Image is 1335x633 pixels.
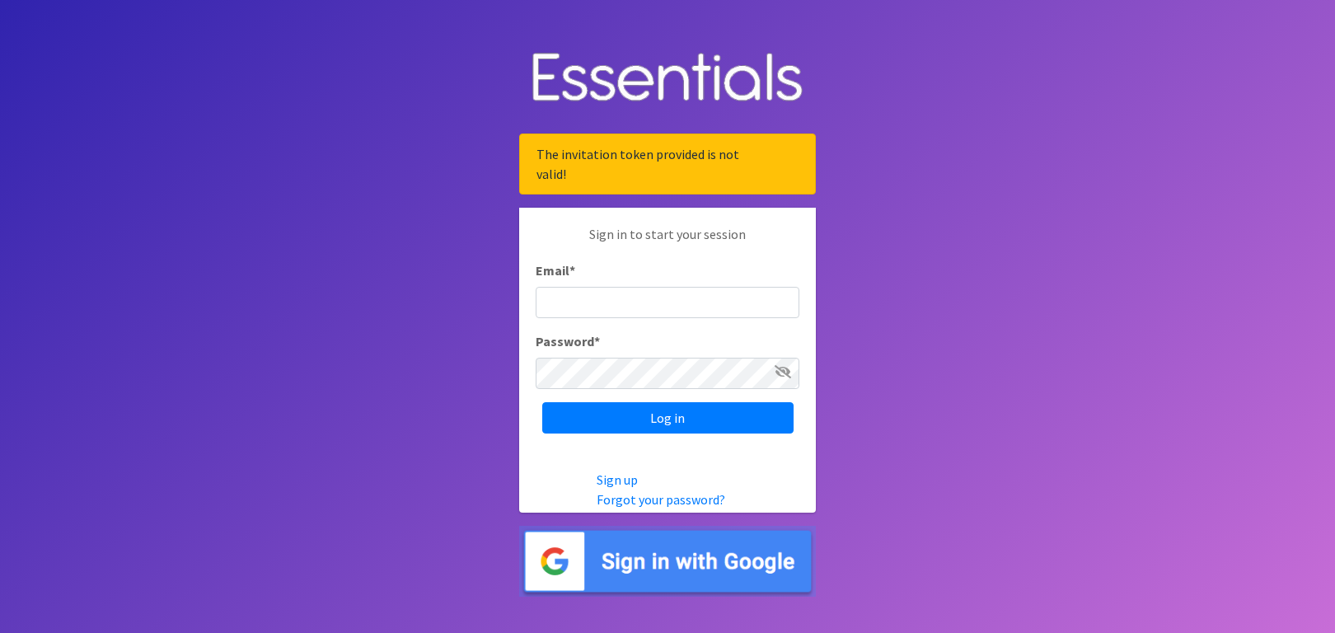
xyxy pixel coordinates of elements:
div: The invitation token provided is not valid! [519,134,816,195]
abbr: required [594,333,600,349]
a: Sign up [597,471,638,488]
abbr: required [569,262,575,279]
img: Sign in with Google [519,526,816,598]
p: Sign in to start your session [536,224,799,260]
a: Forgot your password? [597,491,725,508]
img: Human Essentials [519,36,816,121]
label: Email [536,260,575,280]
label: Password [536,331,600,351]
input: Log in [542,402,794,434]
